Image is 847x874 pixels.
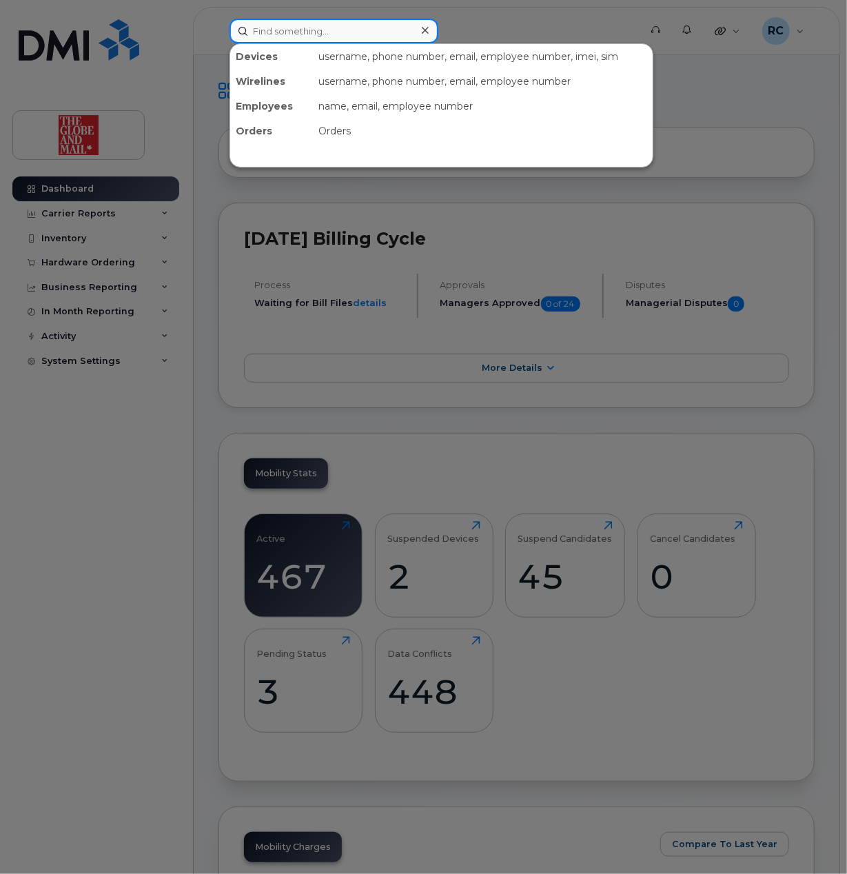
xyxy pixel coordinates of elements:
[230,44,313,69] div: Devices
[313,44,653,69] div: username, phone number, email, employee number, imei, sim
[230,94,313,119] div: Employees
[313,119,653,143] div: Orders
[313,69,653,94] div: username, phone number, email, employee number
[313,94,653,119] div: name, email, employee number
[230,119,313,143] div: Orders
[230,69,313,94] div: Wirelines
